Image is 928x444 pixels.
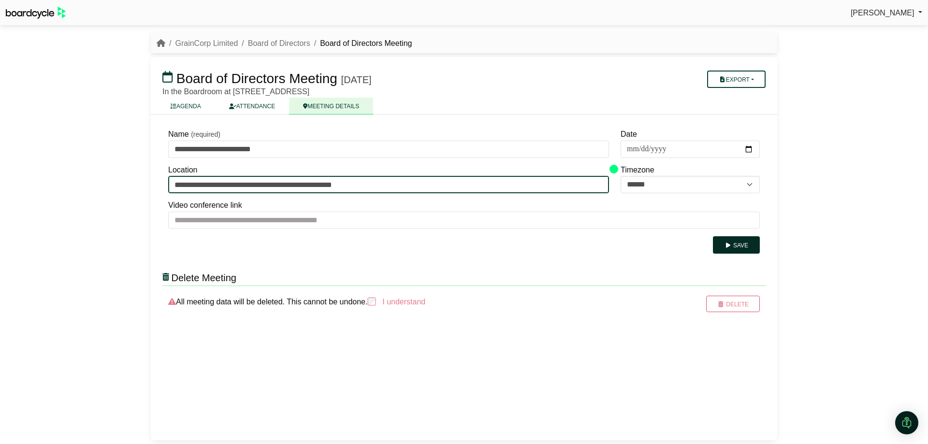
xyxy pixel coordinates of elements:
[621,128,637,141] label: Date
[175,39,238,47] a: GrainCorp Limited
[621,164,654,176] label: Timezone
[851,9,914,17] span: [PERSON_NAME]
[191,130,220,138] small: (required)
[609,165,618,173] div: Tooltip anchor
[707,71,766,88] button: Export
[162,87,309,96] span: In the Boardroom at [STREET_ADDRESS]
[6,7,66,19] img: BoardcycleBlackGreen-aaafeed430059cb809a45853b8cf6d952af9d84e6e89e1f1685b34bfd5cb7d64.svg
[168,199,242,212] label: Video conference link
[215,98,289,115] a: ATTENDANCE
[176,71,337,86] span: Board of Directors Meeting
[168,128,189,141] label: Name
[248,39,310,47] a: Board of Directors
[341,74,372,86] div: [DATE]
[381,296,425,308] label: I understand
[289,98,373,115] a: MEETING DETAILS
[168,164,198,176] label: Location
[851,7,922,19] a: [PERSON_NAME]
[713,236,760,254] button: Save
[706,296,760,312] button: Delete
[171,272,236,283] span: Delete Meeting
[895,411,918,434] div: Open Intercom Messenger
[162,296,665,312] div: All meeting data will be deleted. This cannot be undone.
[157,37,412,50] nav: breadcrumb
[157,98,215,115] a: AGENDA
[310,37,412,50] li: Board of Directors Meeting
